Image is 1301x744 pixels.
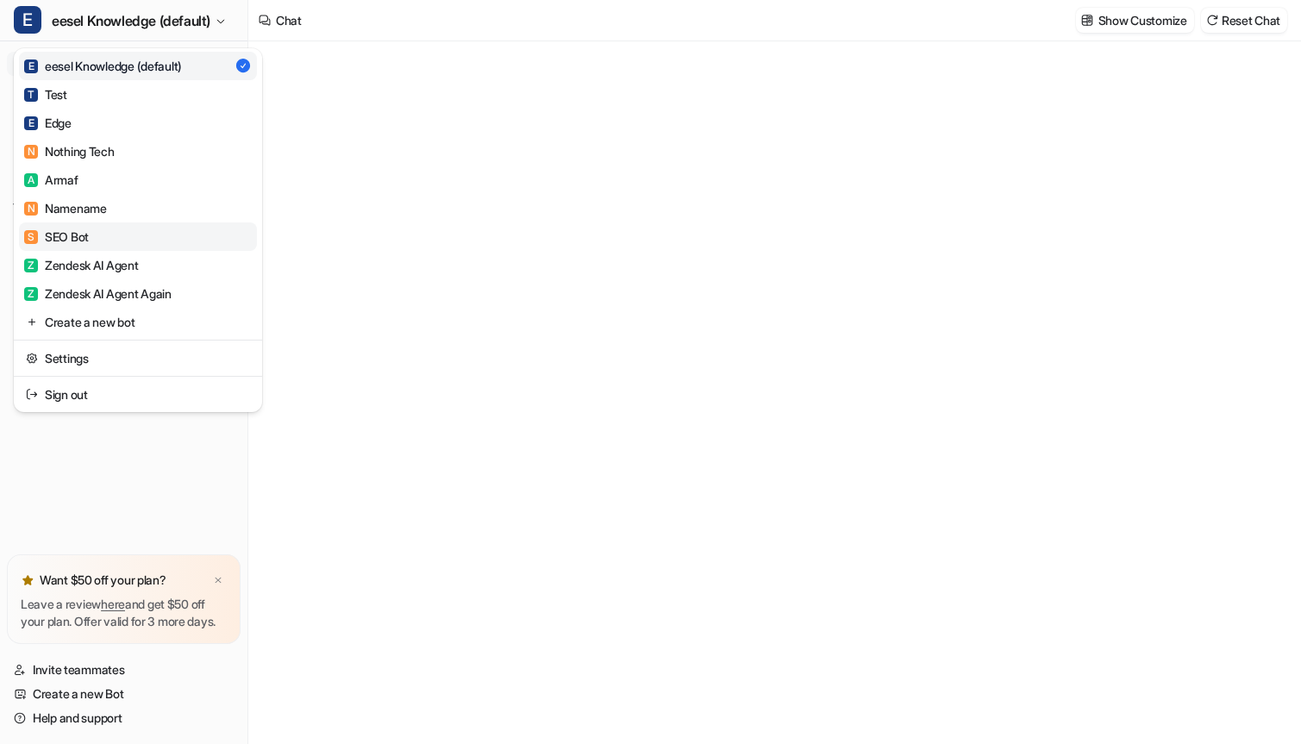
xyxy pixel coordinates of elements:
[26,313,38,331] img: reset
[24,284,172,303] div: Zendesk AI Agent Again
[26,385,38,403] img: reset
[24,228,89,246] div: SEO Bot
[24,57,182,75] div: eesel Knowledge (default)
[14,6,41,34] span: E
[24,171,78,189] div: Armaf
[19,380,257,409] a: Sign out
[24,259,38,272] span: Z
[19,308,257,336] a: Create a new bot
[24,256,139,274] div: Zendesk AI Agent
[14,48,262,412] div: Eeesel Knowledge (default)
[24,230,38,244] span: S
[24,287,38,301] span: Z
[24,199,107,217] div: Namename
[19,344,257,372] a: Settings
[24,202,38,216] span: N
[24,88,38,102] span: T
[24,173,38,187] span: A
[24,142,115,160] div: Nothing Tech
[26,349,38,367] img: reset
[52,9,210,33] span: eesel Knowledge (default)
[24,145,38,159] span: N
[24,85,67,103] div: Test
[24,116,38,130] span: E
[24,114,72,132] div: Edge
[24,59,38,73] span: E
